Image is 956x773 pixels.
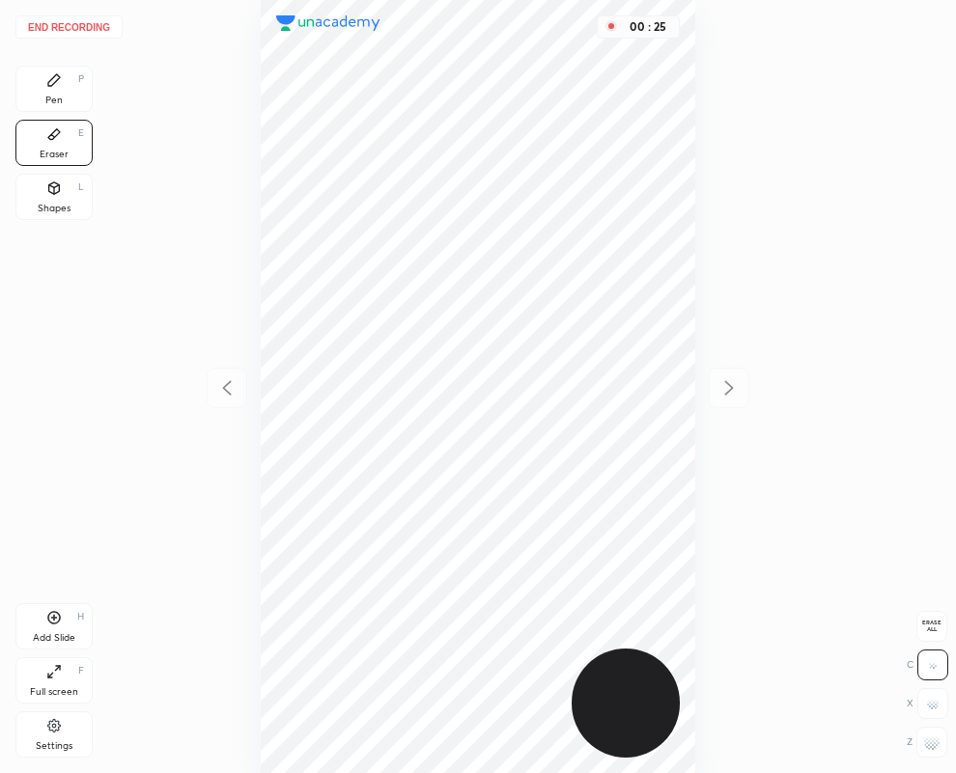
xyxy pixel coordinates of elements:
[33,633,75,643] div: Add Slide
[38,204,70,213] div: Shapes
[907,727,947,758] div: Z
[45,96,63,105] div: Pen
[917,620,946,633] span: Erase all
[30,687,78,697] div: Full screen
[78,74,84,84] div: P
[40,150,69,159] div: Eraser
[78,182,84,192] div: L
[36,741,72,751] div: Settings
[77,612,84,621] div: H
[15,15,123,39] button: End recording
[78,666,84,676] div: F
[276,15,380,31] img: logo.38c385cc.svg
[625,20,671,34] div: 00 : 25
[907,688,948,719] div: X
[907,649,948,680] div: C
[78,128,84,138] div: E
